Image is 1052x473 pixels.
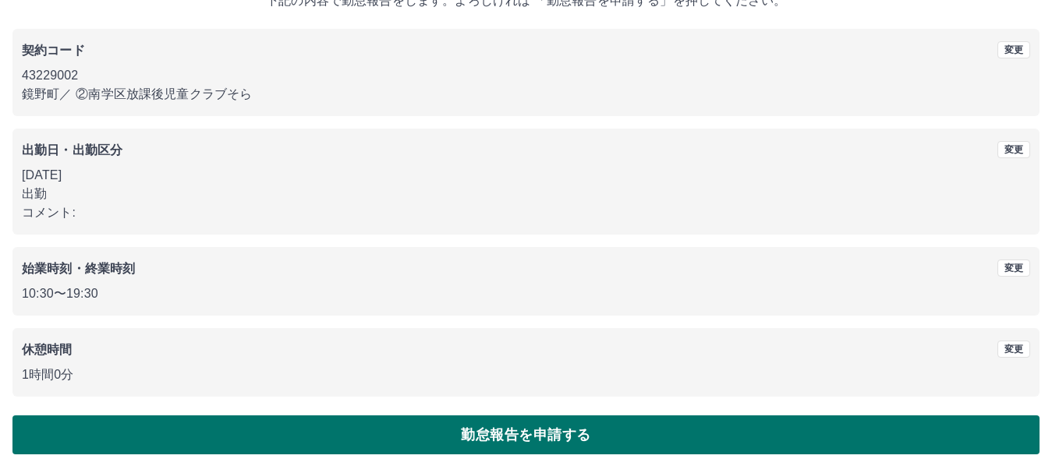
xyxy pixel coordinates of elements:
button: 変更 [997,141,1030,158]
p: 出勤 [22,185,1030,203]
p: 43229002 [22,66,1030,85]
p: [DATE] [22,166,1030,185]
button: 変更 [997,259,1030,277]
p: 1時間0分 [22,365,1030,384]
b: 出勤日・出勤区分 [22,143,122,157]
b: 休憩時間 [22,343,73,356]
p: コメント: [22,203,1030,222]
button: 勤怠報告を申請する [12,415,1040,454]
button: 変更 [997,41,1030,58]
p: 鏡野町 ／ ②南学区放課後児童クラブそら [22,85,1030,104]
b: 始業時刻・終業時刻 [22,262,135,275]
b: 契約コード [22,44,85,57]
p: 10:30 〜 19:30 [22,284,1030,303]
button: 変更 [997,341,1030,358]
